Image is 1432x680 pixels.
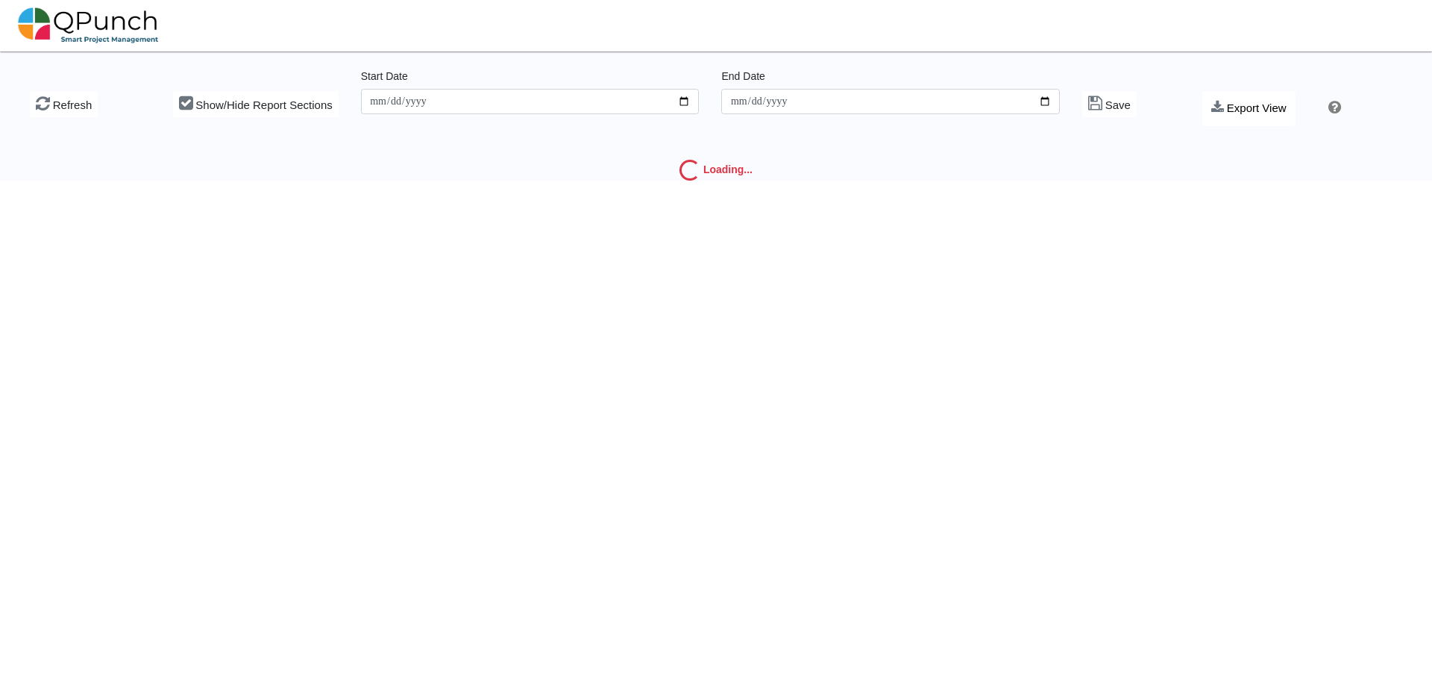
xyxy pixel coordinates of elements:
span: Refresh [53,99,92,111]
span: Show/Hide Report Sections [195,99,332,111]
button: Refresh [30,91,98,117]
legend: Start Date [361,69,700,89]
button: Export View [1202,91,1295,126]
a: Help [1323,103,1341,115]
button: Save [1082,91,1137,117]
span: Export View [1227,102,1287,114]
span: Save [1105,99,1131,111]
button: Show/Hide Report Sections [173,91,339,117]
strong: Loading... [703,163,753,175]
legend: End Date [721,69,1060,89]
img: qpunch-sp.fa6292f.png [18,3,159,48]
